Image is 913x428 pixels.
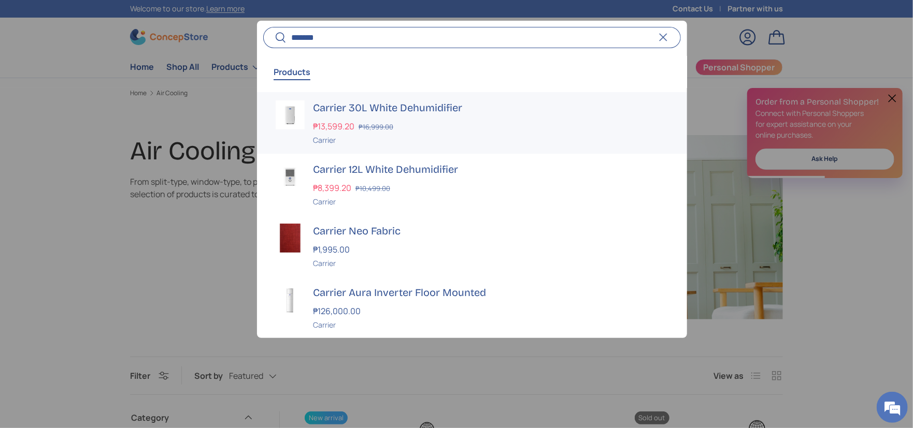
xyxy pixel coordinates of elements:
div: Carrier [313,196,668,207]
img: carrier-neo-fabric-garnet-red-full-view-concepstore [276,224,305,253]
s: ₱10,499.00 [355,184,390,193]
div: Carrier [313,135,668,145]
h3: Carrier 12L White Dehumidifier [313,162,668,176]
img: carrier-dehumidifier-30-liter-full-view-concepstore [276,100,305,129]
strong: ₱126,000.00 [313,305,363,317]
strong: ₱8,399.20 [313,182,354,194]
a: carrier-3-0-tr-xfv-premium-floorstanding-closed-swing-single-unit-full-view-concepstore Carrier A... [257,277,687,338]
a: carrier-neo-fabric-garnet-red-full-view-concepstore Carrier Neo Fabric ₱1,995.00 Carrier [257,215,687,277]
h3: Carrier Neo Fabric [313,224,668,238]
h3: Carrier 30L White Dehumidifier [313,100,668,115]
button: Products [274,60,310,84]
h3: Carrier Aura Inverter Floor Mounted [313,285,668,300]
a: carrier-dehumidifier-30-liter-full-view-concepstore Carrier 30L White Dehumidifier ₱13,599.20 ₱16... [257,92,687,154]
a: carrier-dehumidifier-12-liter-full-view-concepstore Carrier 12L White Dehumidifier ₱8,399.20 ₱10,... [257,154,687,215]
div: Carrier [313,319,668,330]
strong: ₱13,599.20 [313,121,357,132]
s: ₱16,999.00 [359,122,393,131]
img: carrier-3-0-tr-xfv-premium-floorstanding-closed-swing-single-unit-full-view-concepstore [276,285,305,314]
img: carrier-dehumidifier-12-liter-full-view-concepstore [276,162,305,191]
strong: ₱1,995.00 [313,244,352,255]
div: Carrier [313,258,668,269]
